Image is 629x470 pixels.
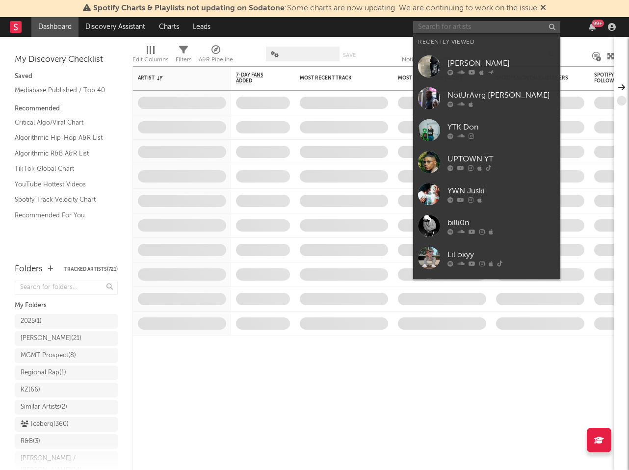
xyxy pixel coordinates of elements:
[413,178,560,210] a: YWN Juski
[402,54,453,66] div: Notifications (Artist)
[447,185,555,197] div: YWN Juski
[413,82,560,114] a: NotUrAvrg [PERSON_NAME]
[152,17,186,37] a: Charts
[21,333,81,344] div: [PERSON_NAME] ( 21 )
[15,331,118,346] a: [PERSON_NAME](21)
[132,54,168,66] div: Edit Columns
[540,4,546,12] span: Dismiss
[15,348,118,363] a: MGMT Prospect(8)
[447,153,555,165] div: UPTOWN YT
[21,401,67,413] div: Similar Artists ( 2 )
[15,281,118,295] input: Search for folders...
[15,71,118,82] div: Saved
[21,315,42,327] div: 2025 ( 1 )
[15,314,118,329] a: 2025(1)
[93,4,285,12] span: Spotify Charts & Playlists not updating on Sodatone
[589,23,596,31] button: 99+
[15,117,108,128] a: Critical Algo/Viral Chart
[199,54,233,66] div: A&R Pipeline
[15,85,108,96] a: Mediabase Published / Top 40
[138,75,211,81] div: Artist
[398,75,472,81] div: Most Recent Copyright
[15,194,108,205] a: Spotify Track Velocity Chart
[199,42,233,70] div: A&R Pipeline
[418,36,555,48] div: Recently Viewed
[447,249,555,261] div: Lil oxyy
[592,20,604,27] div: 99 +
[15,163,108,174] a: TikTok Global Chart
[15,263,43,275] div: Folders
[413,274,560,306] a: Kitetsu
[447,217,555,229] div: billi0n
[402,42,453,70] div: Notifications (Artist)
[15,210,108,221] a: Recommended For You
[447,57,555,69] div: [PERSON_NAME]
[64,267,118,272] button: Tracked Artists(721)
[15,300,118,312] div: My Folders
[21,367,66,379] div: Regional Rap ( 1 )
[186,17,217,37] a: Leads
[413,210,560,242] a: billi0n
[15,400,118,415] a: Similar Artists(2)
[413,51,560,82] a: [PERSON_NAME]
[15,434,118,449] a: R&B(3)
[79,17,152,37] a: Discovery Assistant
[21,436,40,447] div: R&B ( 3 )
[413,146,560,178] a: UPTOWN YT
[343,52,356,58] button: Save
[413,114,560,146] a: YTK Don
[447,89,555,101] div: NotUrAvrg [PERSON_NAME]
[413,242,560,274] a: Lil oxyy
[15,366,118,380] a: Regional Rap(1)
[21,384,40,396] div: KZ ( 66 )
[594,72,629,84] div: Spotify Followers
[31,17,79,37] a: Dashboard
[236,72,275,84] span: 7-Day Fans Added
[15,383,118,397] a: KZ(66)
[93,4,537,12] span: : Some charts are now updating. We are continuing to work on the issue
[132,42,168,70] div: Edit Columns
[447,121,555,133] div: YTK Don
[15,103,118,115] div: Recommended
[176,54,191,66] div: Filters
[413,21,560,33] input: Search for artists
[15,148,108,159] a: Algorithmic R&B A&R List
[176,42,191,70] div: Filters
[21,418,69,430] div: Iceberg ( 360 )
[15,54,118,66] div: My Discovery Checklist
[300,75,373,81] div: Most Recent Track
[15,417,118,432] a: Iceberg(360)
[15,179,108,190] a: YouTube Hottest Videos
[21,350,76,362] div: MGMT Prospect ( 8 )
[15,132,108,143] a: Algorithmic Hip-Hop A&R List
